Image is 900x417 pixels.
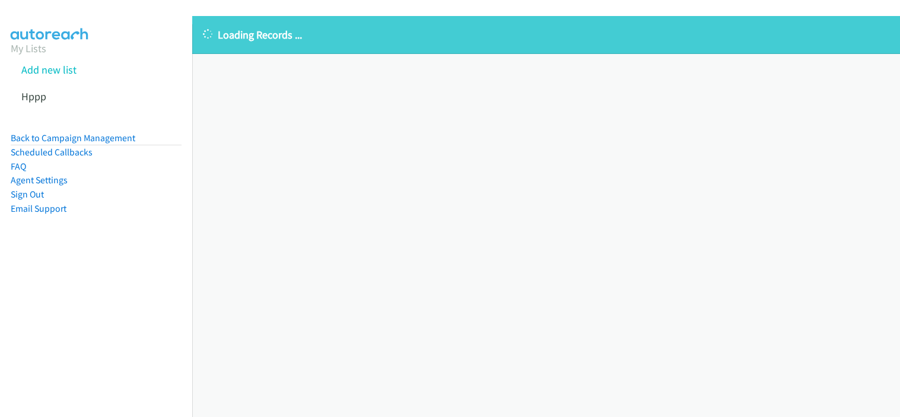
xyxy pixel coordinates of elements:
[21,63,77,77] a: Add new list
[203,27,889,43] p: Loading Records ...
[11,132,135,144] a: Back to Campaign Management
[11,203,66,214] a: Email Support
[11,42,46,55] a: My Lists
[11,174,68,186] a: Agent Settings
[11,147,93,158] a: Scheduled Callbacks
[11,161,26,172] a: FAQ
[21,90,46,103] a: Hppp
[11,189,44,200] a: Sign Out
